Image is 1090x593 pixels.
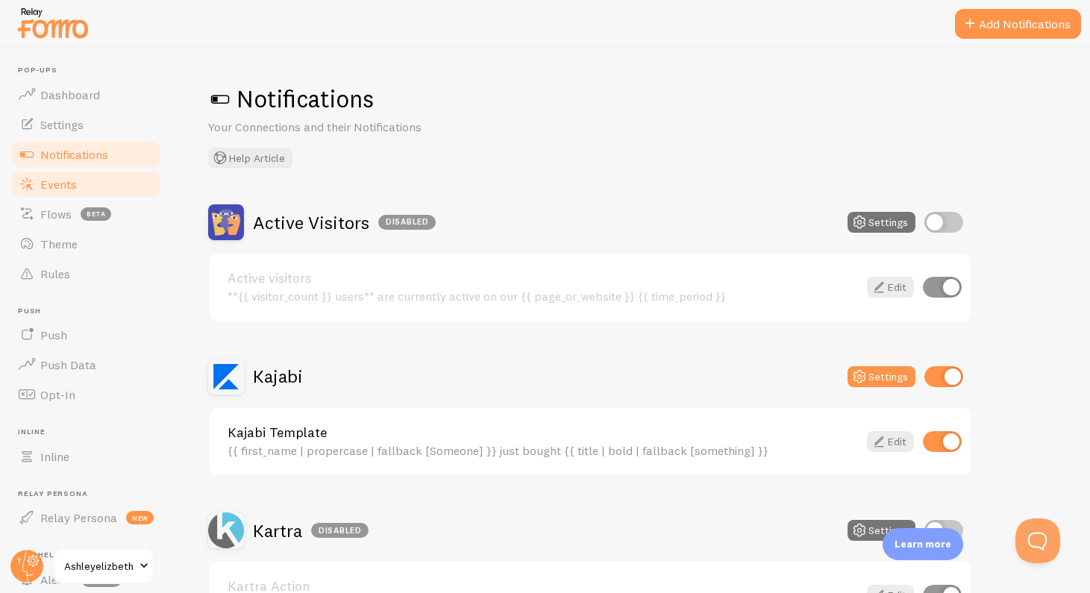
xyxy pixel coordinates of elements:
a: Flows beta [9,199,163,229]
a: Push Data [9,350,163,380]
h2: Active Visitors [253,211,436,234]
a: Notifications [9,139,163,169]
span: Events [40,177,77,192]
h2: Kajabi [253,365,303,388]
span: Theme [40,236,78,251]
a: Dashboard [9,80,163,110]
a: Active visitors [228,272,858,285]
a: Events [9,169,163,199]
button: Settings [848,520,915,541]
h1: Notifications [208,84,1054,114]
span: Push [40,327,67,342]
span: Ashleyelizbeth [64,557,135,575]
span: Pop-ups [18,66,163,75]
span: Inline [18,427,163,437]
div: **{{ visitor_count }} users** are currently active on our {{ page_or_website }} {{ time_period }} [228,289,858,303]
iframe: Help Scout Beacon - Open [1015,518,1060,563]
img: Kajabi [208,359,244,395]
a: Kajabi Template [228,426,858,439]
p: Learn more [895,537,951,551]
a: Push [9,320,163,350]
img: Active Visitors [208,204,244,240]
span: Rules [40,266,70,281]
span: Flows [40,207,72,222]
a: Inline [9,442,163,471]
div: Disabled [311,523,369,538]
button: Settings [848,366,915,387]
div: Learn more [883,528,963,560]
a: Theme [9,229,163,259]
span: Relay Persona [40,510,117,525]
span: Notifications [40,147,108,162]
p: Your Connections and their Notifications [208,119,566,136]
a: Edit [867,431,914,452]
span: Relay Persona [18,489,163,499]
span: Push Data [40,357,96,372]
a: Ashleyelizbeth [54,548,154,584]
span: new [126,511,154,524]
div: Disabled [378,215,436,230]
button: Settings [848,212,915,233]
button: Help Article [208,148,292,169]
span: Push [18,307,163,316]
span: Opt-In [40,387,75,402]
a: Opt-In [9,380,163,410]
a: Relay Persona new [9,503,163,533]
span: Inline [40,449,69,464]
span: Settings [40,117,84,132]
h2: Kartra [253,519,369,542]
a: Settings [9,110,163,139]
a: Edit [867,277,914,298]
a: Kartra Action [228,580,858,593]
div: {{ first_name | propercase | fallback [Someone] }} just bought {{ title | bold | fallback [someth... [228,444,858,457]
img: Kartra [208,512,244,548]
a: Rules [9,259,163,289]
img: fomo-relay-logo-orange.svg [16,4,90,42]
span: beta [81,207,111,221]
span: Dashboard [40,87,100,102]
